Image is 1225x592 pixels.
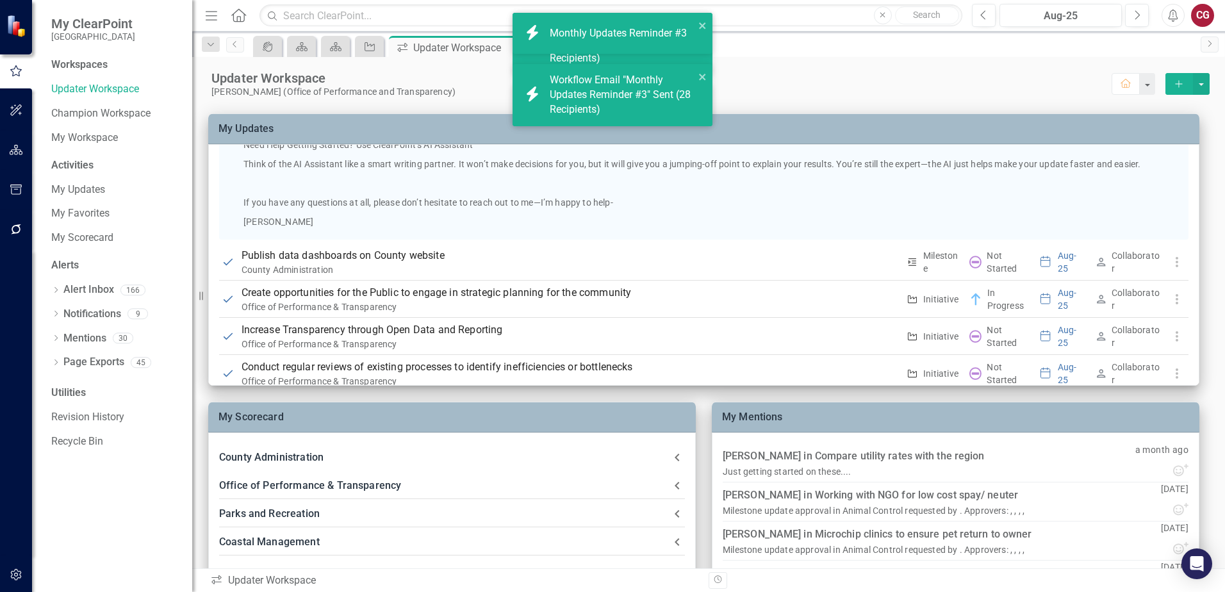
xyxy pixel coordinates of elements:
[242,322,899,338] p: Increase Transparency through Open Data and Reporting
[723,447,984,465] div: [PERSON_NAME] in
[723,465,851,478] div: Just getting started on these....
[51,183,179,197] a: My Updates
[1112,249,1160,275] div: Collaborator
[987,361,1032,386] div: Not Started
[1112,324,1160,349] div: Collaborator
[1165,73,1193,95] button: select merge strategy
[723,525,1032,543] div: [PERSON_NAME] in
[698,18,707,33] button: close
[63,283,114,297] a: Alert Inbox
[815,567,1017,579] a: Identifying locations throughout the county.
[51,16,135,31] span: My ClearPoint
[1161,482,1188,502] p: [DATE]
[1112,286,1160,312] div: Collaborator
[243,215,1140,228] p: [PERSON_NAME]
[723,543,1024,556] div: Milestone update approval in Animal Control requested by . Approvers: , , , ,
[242,285,899,300] p: Create opportunities for the Public to engage in strategic planning for the community
[243,138,1140,151] p: Need Help Getting Started? Use ClearPoint’s AI Assistant
[923,293,958,306] div: Initiative
[51,258,179,273] div: Alerts
[51,58,108,72] div: Workspaces
[51,158,179,173] div: Activities
[63,331,106,346] a: Mentions
[913,10,941,20] span: Search
[211,70,1112,86] div: Updater Workspace
[209,443,695,472] div: County Administration
[1135,443,1188,463] p: a month ago
[1161,561,1188,580] p: [DATE]
[550,73,695,117] div: Workflow Email "Monthly Updates Reminder #3" Sent (28 Recipients)
[63,307,121,322] a: Notifications
[413,40,514,56] div: Updater Workspace
[51,434,179,449] a: Recycle Bin
[723,504,1024,517] div: Milestone update approval in Animal Control requested by . Approvers: , , , ,
[51,31,135,42] small: [GEOGRAPHIC_DATA]
[51,206,179,221] a: My Favorites
[815,450,985,462] a: Compare utility rates with the region
[113,333,133,344] div: 30
[242,375,899,388] div: Office of Performance & Transparency
[722,411,783,423] a: My Mentions
[242,248,899,263] p: Publish data dashboards on County website
[987,249,1032,275] div: Not Started
[1058,286,1086,312] div: Aug-25
[243,196,1140,209] p: If you have any questions at all, please don’t hesitate to reach out to me—I’m happy to help-
[242,300,899,313] div: Office of Performance & Transparency
[242,263,899,276] div: County Administration
[131,358,151,368] div: 45
[1165,73,1210,95] div: split button
[211,86,1112,97] div: [PERSON_NAME] (Office of Performance and Transparency)
[219,505,670,523] div: Parks and Recreation
[51,82,179,97] a: Updater Workspace
[1058,249,1086,275] div: Aug-25
[815,489,1018,501] a: Working with NGO for low cost spay/ neuter
[1161,522,1188,541] p: [DATE]
[895,6,959,24] button: Search
[987,286,1032,312] div: In Progress
[218,411,284,423] a: My Scorecard
[63,355,124,370] a: Page Exports
[923,249,960,275] div: Milestone
[1191,4,1214,27] button: CG
[219,448,670,466] div: County Administration
[209,500,695,528] div: Parks and Recreation
[1058,324,1086,349] div: Aug-25
[923,367,958,380] div: Initiative
[51,231,179,245] a: My Scorecard
[815,528,1032,540] a: Microchip clinics to ensure pet return to owner
[1193,73,1210,95] button: select merge strategy
[120,284,145,295] div: 166
[923,330,958,343] div: Initiative
[127,308,148,319] div: 9
[51,386,179,400] div: Utilities
[698,69,707,84] button: close
[999,4,1122,27] button: Aug-25
[1058,361,1086,386] div: Aug-25
[51,106,179,121] a: Champion Workspace
[6,15,29,37] img: ClearPoint Strategy
[51,131,179,145] a: My Workspace
[1181,548,1212,579] div: Open Intercom Messenger
[209,472,695,500] div: Office of Performance & Transparency
[987,324,1032,349] div: Not Started
[51,410,179,425] a: Revision History
[219,533,670,551] div: Coastal Management
[1004,8,1117,24] div: Aug-25
[218,122,274,135] a: My Updates
[219,477,670,495] div: Office of Performance & Transparency
[209,528,695,556] div: Coastal Management
[259,4,962,27] input: Search ClearPoint...
[210,573,699,588] div: Updater Workspace
[723,486,1018,504] div: [PERSON_NAME] in
[550,26,690,41] div: Monthly Updates Reminder #3
[1112,361,1160,386] div: Collaborator
[243,158,1140,170] p: Think of the AI Assistant like a smart writing partner. It won’t make decisions for you, but it w...
[242,338,899,350] div: Office of Performance & Transparency
[242,359,899,375] p: Conduct regular reviews of existing processes to identify inefficiencies or bottlenecks
[723,564,1017,582] div: [PERSON_NAME] in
